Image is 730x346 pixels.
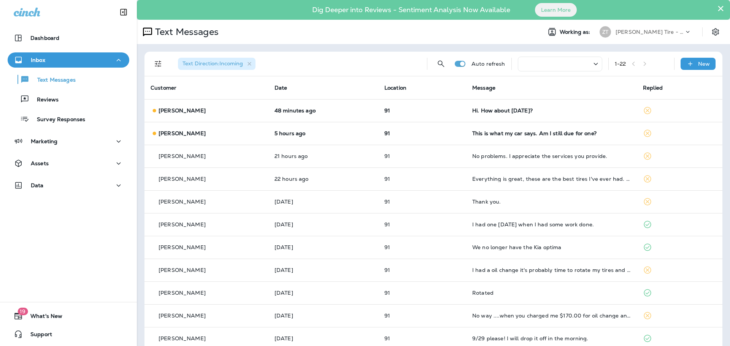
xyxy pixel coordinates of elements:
span: Message [472,84,495,91]
button: Close [717,2,724,14]
span: 91 [384,289,390,296]
p: Text Messages [30,77,76,84]
p: Oct 2, 2025 02:37 PM [275,107,372,114]
span: 91 [384,198,390,205]
button: Data [8,178,129,193]
button: Dashboard [8,30,129,46]
div: ZT [600,26,611,38]
button: Survey Responses [8,111,129,127]
p: [PERSON_NAME] [159,335,206,341]
p: Dig Deeper into Reviews - Sentiment Analysis Now Available [290,9,532,11]
p: [PERSON_NAME] [159,130,206,136]
div: No problems. I appreciate the services you provide. [472,153,631,159]
button: Text Messages [8,71,129,87]
span: Support [23,331,52,340]
div: Hi. How about tomorrow? [472,107,631,114]
p: Survey Responses [29,116,85,123]
p: New [698,61,710,67]
p: [PERSON_NAME] [159,153,206,159]
p: Sep 26, 2025 12:12 PM [275,335,372,341]
p: Sep 26, 2025 08:51 PM [275,313,372,319]
p: Sep 27, 2025 12:04 PM [275,290,372,296]
p: Marketing [31,138,57,144]
span: 91 [384,244,390,251]
p: Sep 30, 2025 11:32 AM [275,221,372,228]
div: Thank you. [472,199,631,205]
span: 91 [384,312,390,319]
p: [PERSON_NAME] Tire - [PERSON_NAME] [616,29,684,35]
div: 1 - 22 [615,61,626,67]
button: Inbox [8,52,129,68]
span: Replied [643,84,663,91]
p: Sep 29, 2025 11:23 AM [275,244,372,250]
p: Assets [31,160,49,166]
div: I had one two months ago when I had some work done. [472,221,631,228]
div: 9/29 please! I will drop it off in the morning. [472,335,631,341]
p: [PERSON_NAME] [159,199,206,205]
div: We no longer have the Kia optima [472,244,631,250]
button: Settings [709,25,722,39]
span: 91 [384,267,390,273]
p: Oct 2, 2025 10:08 AM [275,130,372,136]
span: 19 [17,308,28,315]
p: Inbox [31,57,45,63]
p: Reviews [29,96,59,104]
div: No way ....when you charged me $170.00 for oil change and road test. I don't think I will patroni... [472,313,631,319]
button: Marketing [8,134,129,149]
span: 91 [384,130,390,137]
p: [PERSON_NAME] [159,313,206,319]
span: 91 [384,175,390,182]
button: Assets [8,156,129,171]
p: [PERSON_NAME] [159,244,206,250]
div: Rotated [472,290,631,296]
span: 91 [384,335,390,342]
span: Location [384,84,406,91]
button: Filters [151,56,166,71]
button: Search Messages [433,56,449,71]
span: Text Direction : Incoming [182,60,243,67]
p: [PERSON_NAME] [159,107,206,114]
span: Customer [151,84,176,91]
div: This is what my car says. Am I still due for one? [472,130,631,136]
button: Learn More [535,3,577,17]
p: Dashboard [30,35,59,41]
p: Oct 1, 2025 06:00 PM [275,153,372,159]
span: Working as: [560,29,592,35]
button: Collapse Sidebar [113,5,134,20]
button: Support [8,327,129,342]
p: [PERSON_NAME] [159,221,206,228]
p: Oct 1, 2025 05:04 PM [275,176,372,182]
div: Everything is great, these are the best tires I've ever had. Thanks! [472,176,631,182]
p: [PERSON_NAME] [159,290,206,296]
span: 91 [384,153,390,160]
p: [PERSON_NAME] [159,176,206,182]
span: 91 [384,221,390,228]
button: 19What's New [8,308,129,324]
span: 91 [384,107,390,114]
p: Oct 1, 2025 08:52 AM [275,199,372,205]
span: Date [275,84,287,91]
p: [PERSON_NAME] [159,267,206,273]
p: Text Messages [152,26,219,38]
p: Data [31,182,44,188]
div: I had a oil change it's probably time to rotate my tires and check my brakes front and back but o... [472,267,631,273]
div: Text Direction:Incoming [178,58,255,70]
p: Auto refresh [471,61,505,67]
p: Sep 28, 2025 11:38 AM [275,267,372,273]
span: What's New [23,313,62,322]
button: Reviews [8,91,129,107]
